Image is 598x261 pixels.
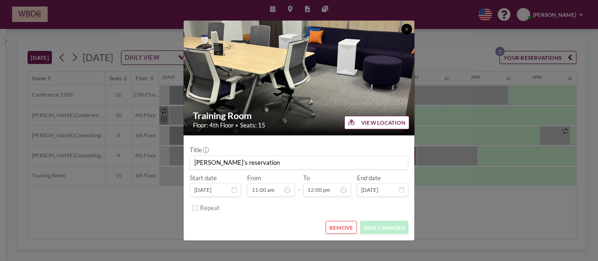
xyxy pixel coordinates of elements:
[357,174,381,182] label: End date
[235,122,238,128] span: •
[190,146,208,154] label: Title
[247,174,261,182] label: From
[326,221,357,234] button: REMOVE
[190,156,407,169] input: (No title)
[193,121,234,129] span: Floor: 4th Floor
[298,176,300,193] span: -
[360,221,408,234] button: SAVE CHANGES
[344,116,409,129] button: VIEW LOCATION
[303,174,310,182] label: To
[240,121,265,129] span: Seats: 15
[200,204,220,212] label: Repeat
[193,110,406,121] h2: Training Room
[190,174,217,182] label: Start date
